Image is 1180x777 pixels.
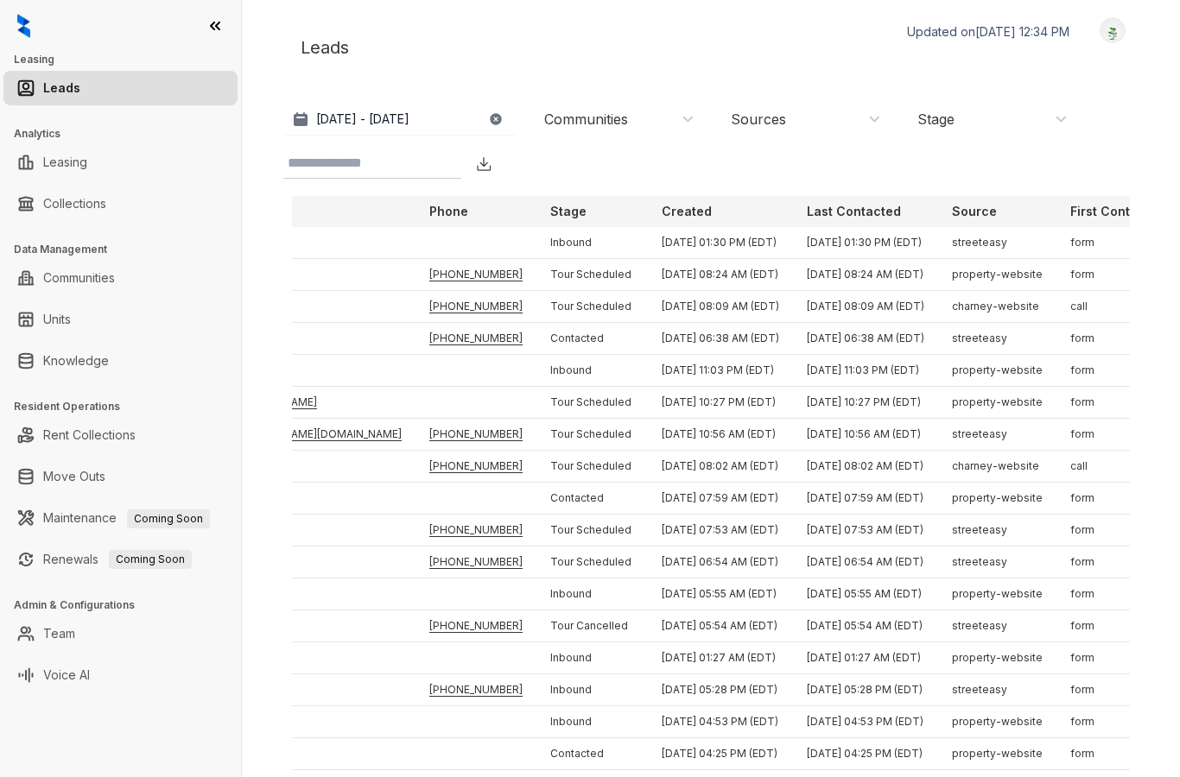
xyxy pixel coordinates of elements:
p: Phone [429,203,468,220]
h3: Data Management [14,242,241,257]
li: Leasing [3,145,238,180]
a: Collections [43,186,106,221]
td: [DATE] 01:27 AM (EDT) [648,642,793,674]
span: Coming Soon [127,509,210,528]
td: Inbound [536,642,648,674]
a: Knowledge [43,344,109,378]
td: streeteasy [938,610,1056,642]
li: Renewals [3,542,238,577]
td: Tour Scheduled [536,451,648,483]
td: [DATE] 08:24 AM (EDT) [648,259,793,291]
a: Rent Collections [43,418,136,452]
td: streeteasy [938,419,1056,451]
td: [DATE] 08:24 AM (EDT) [793,259,938,291]
a: Units [43,302,71,337]
td: [DATE] 05:54 AM (EDT) [793,610,938,642]
td: [DATE] 06:38 AM (EDT) [648,323,793,355]
td: [DATE] 01:30 PM (EDT) [648,227,793,259]
td: Tour Scheduled [536,419,648,451]
td: Inbound [536,706,648,738]
td: Contacted [536,483,648,515]
td: Contacted [536,738,648,770]
td: [DATE] 01:30 PM (EDT) [793,227,938,259]
td: [DATE] 08:09 AM (EDT) [793,291,938,323]
td: [DATE] 04:25 PM (EDT) [648,738,793,770]
h3: Leasing [14,52,241,67]
td: [DATE] 06:38 AM (EDT) [793,323,938,355]
td: [DATE] 05:55 AM (EDT) [648,578,793,610]
td: property-website [938,578,1056,610]
button: [DATE] - [DATE] [283,104,517,135]
td: [DATE] 05:54 AM (EDT) [648,610,793,642]
td: [DATE] 08:02 AM (EDT) [648,451,793,483]
td: Inbound [536,355,648,387]
td: Tour Scheduled [536,259,648,291]
td: [DATE] 05:55 AM (EDT) [793,578,938,610]
p: Stage [550,203,587,220]
td: property-website [938,387,1056,419]
div: Communities [544,110,628,129]
td: [DATE] 10:56 AM (EDT) [793,419,938,451]
p: Last Contacted [807,203,901,220]
li: Rent Collections [3,418,238,452]
img: Download [475,155,492,173]
td: [DATE] 04:25 PM (EDT) [793,738,938,770]
img: UserAvatar [1101,22,1125,40]
td: streeteasy [938,323,1056,355]
td: Tour Scheduled [536,515,648,546]
td: Inbound [536,674,648,706]
td: [DATE] 10:27 PM (EDT) [793,387,938,419]
h3: Resident Operations [14,399,241,414]
a: Voice AI [43,658,90,692]
td: [DATE] 07:53 AM (EDT) [648,515,793,546]
td: Tour Scheduled [536,291,648,323]
td: [DATE] 05:28 PM (EDT) [793,674,938,706]
a: RenewalsComing Soon [43,542,192,577]
td: streeteasy [938,227,1056,259]
img: SearchIcon [442,156,457,171]
a: Leasing [43,145,87,180]
td: [DATE] 07:59 AM (EDT) [648,483,793,515]
li: Move Outs [3,459,238,494]
p: [DATE] - [DATE] [316,111,409,128]
td: property-website [938,706,1056,738]
td: charney-website [938,291,1056,323]
span: Coming Soon [109,550,192,569]
a: Move Outs [43,459,105,494]
li: Team [3,616,238,651]
td: [DATE] 10:56 AM (EDT) [648,419,793,451]
a: Communities [43,261,115,295]
h3: Analytics [14,126,241,142]
li: Voice AI [3,658,238,692]
li: Maintenance [3,501,238,535]
td: streeteasy [938,674,1056,706]
li: Units [3,302,238,337]
p: Source [952,203,997,220]
td: [DATE] 04:53 PM (EDT) [793,706,938,738]
td: [DATE] 04:53 PM (EDT) [648,706,793,738]
td: [DATE] 11:03 PM (EDT) [793,355,938,387]
td: [DATE] 07:53 AM (EDT) [793,515,938,546]
td: streeteasy [938,515,1056,546]
td: property-website [938,738,1056,770]
td: [DATE] 05:28 PM (EDT) [648,674,793,706]
li: Knowledge [3,344,238,378]
div: Stage [917,110,955,129]
td: Tour Cancelled [536,610,648,642]
li: Communities [3,261,238,295]
td: Tour Scheduled [536,387,648,419]
td: Contacted [536,323,648,355]
td: property-website [938,642,1056,674]
td: [DATE] 06:54 AM (EDT) [648,546,793,578]
div: Sources [731,110,786,129]
li: Leads [3,71,238,105]
td: Inbound [536,578,648,610]
td: [DATE] 07:59 AM (EDT) [793,483,938,515]
p: Updated on [DATE] 12:34 PM [907,23,1069,41]
td: property-website [938,483,1056,515]
img: logo [17,14,30,38]
p: Created [662,203,712,220]
td: streeteasy [938,546,1056,578]
td: property-website [938,355,1056,387]
li: Collections [3,186,238,221]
